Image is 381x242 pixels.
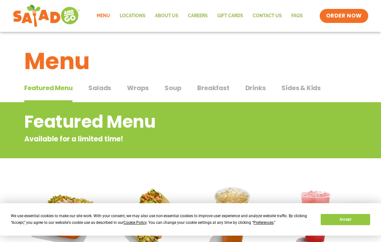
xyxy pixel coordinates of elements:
div: We use essential cookies to make our site work. With your consent, we may also use non-essential ... [11,213,313,226]
a: Contact Us [248,9,287,23]
h2: Featured Menu [24,109,305,135]
nav: Menu [92,9,308,23]
span: Featured Menu [24,83,72,93]
p: Available for a limited time! [24,134,305,144]
h1: Menu [24,44,357,78]
button: Accept [321,214,370,225]
a: Menu [92,9,115,23]
span: Soup [165,83,181,93]
span: Drinks [245,83,266,93]
a: ORDER NOW [320,9,368,23]
span: Breakfast [197,83,229,93]
a: About Us [150,9,183,23]
span: Salads [88,83,111,93]
a: Careers [183,9,213,23]
span: Preferences [253,220,273,225]
span: Sides & Kids [281,83,321,93]
a: GIFT CARDS [213,9,248,23]
div: Tabbed content [24,81,357,103]
a: Locations [115,9,150,23]
span: Wraps [127,83,149,93]
img: new-SAG-logo-768×292 [13,3,80,29]
span: ORDER NOW [326,12,362,20]
span: Cookie Policy [123,220,146,225]
a: FAQs [287,9,308,23]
